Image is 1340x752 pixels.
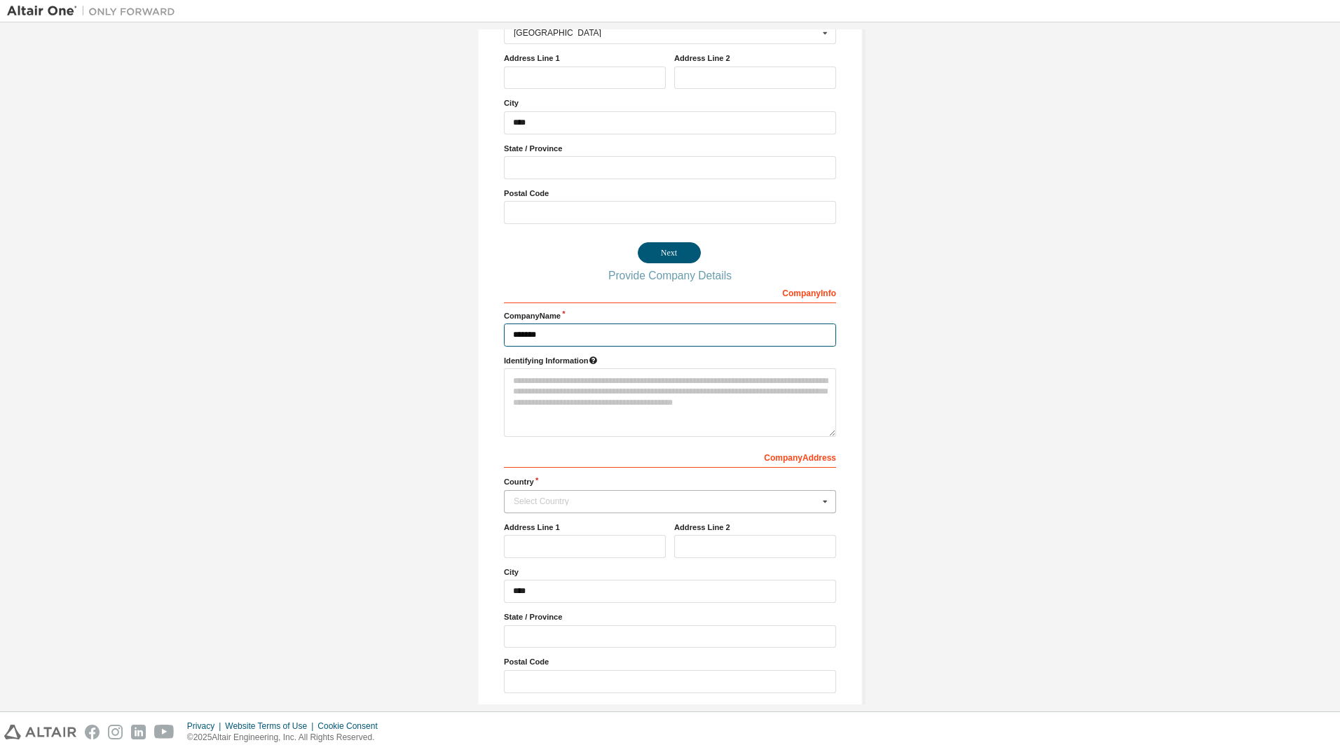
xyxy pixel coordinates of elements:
label: Address Line 2 [674,53,836,64]
label: Address Line 2 [674,522,836,533]
img: instagram.svg [108,725,123,739]
label: Please provide any information that will help our support team identify your company. Email and n... [504,355,836,366]
div: Website Terms of Use [225,720,317,732]
label: Company Name [504,310,836,321]
div: Company Info [504,281,836,303]
div: Privacy [187,720,225,732]
label: City [504,566,836,578]
div: Company Address [504,445,836,468]
img: youtube.svg [154,725,175,739]
label: City [504,97,836,109]
label: Postal Code [504,188,836,199]
img: facebook.svg [85,725,100,739]
div: Cookie Consent [317,720,385,732]
label: State / Province [504,143,836,154]
p: © 2025 Altair Engineering, Inc. All Rights Reserved. [187,732,386,744]
div: Select Country [514,497,819,506]
img: linkedin.svg [131,725,146,739]
img: altair_logo.svg [4,725,76,739]
div: [GEOGRAPHIC_DATA] [514,29,819,37]
label: State / Province [504,611,836,622]
label: Address Line 1 [504,53,666,64]
label: Country [504,476,836,487]
button: Next [638,242,701,263]
img: Altair One [7,4,182,18]
label: Address Line 1 [504,522,666,533]
label: Postal Code [504,656,836,667]
div: Provide Company Details [504,272,836,280]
